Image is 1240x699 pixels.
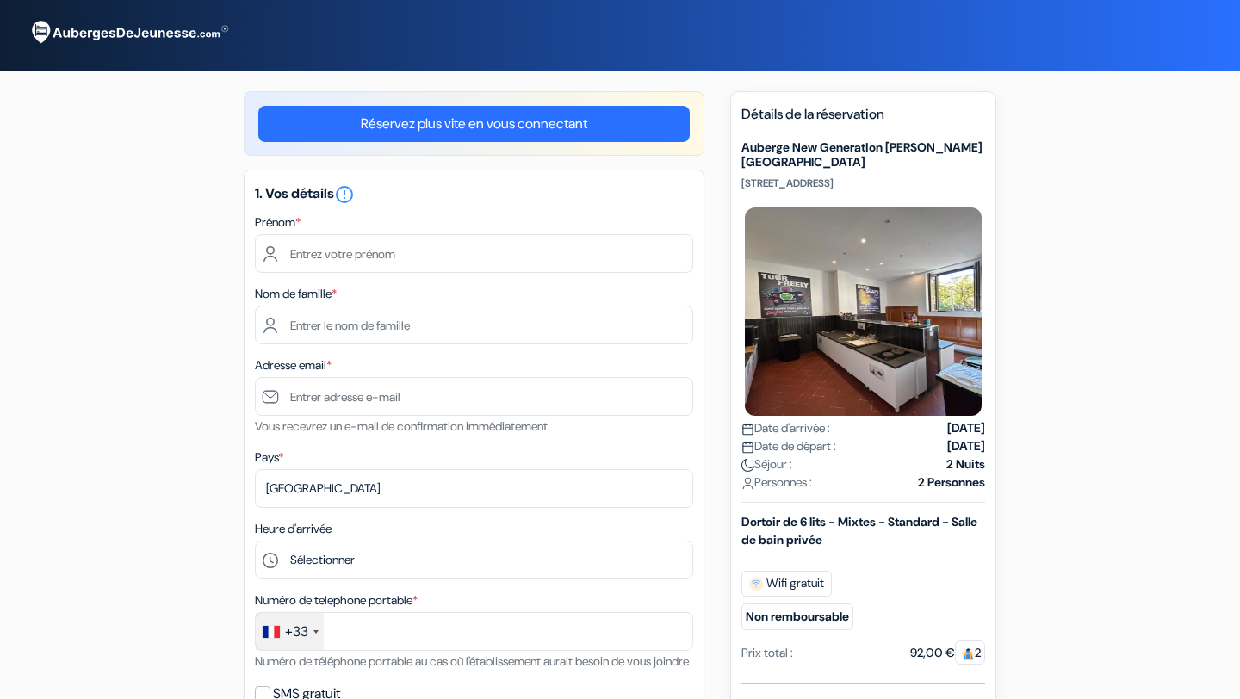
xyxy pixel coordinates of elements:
span: Date d'arrivée : [741,419,830,437]
a: error_outline [334,184,355,202]
div: 92,00 € [910,644,985,662]
label: Pays [255,448,283,467]
span: Date de départ : [741,437,836,455]
img: calendar.svg [741,423,754,436]
img: calendar.svg [741,441,754,454]
label: Heure d'arrivée [255,520,332,538]
img: guest.svg [962,647,975,660]
h5: Détails de la réservation [741,106,985,133]
p: [STREET_ADDRESS] [741,176,985,190]
span: 2 [955,640,985,665]
label: Nom de famille [255,285,337,303]
div: Prix total : [741,644,793,662]
input: Entrer adresse e-mail [255,377,693,416]
label: Numéro de telephone portable [255,591,418,609]
span: Wifi gratuit [741,571,832,597]
span: Personnes : [741,473,812,492]
b: Dortoir de 6 lits - Mixtes - Standard - Salle de bain privée [741,514,977,547]
img: free_wifi.svg [749,577,763,591]
strong: 2 Nuits [946,455,985,473]
img: moon.svg [741,459,754,472]
div: France: +33 [256,613,324,650]
input: Entrer le nom de famille [255,306,693,344]
strong: [DATE] [947,419,985,437]
input: Entrez votre prénom [255,234,693,273]
small: Vous recevrez un e-mail de confirmation immédiatement [255,418,548,434]
strong: 2 Personnes [918,473,985,492]
small: Non remboursable [741,603,853,630]
span: Séjour : [741,455,792,473]
img: user_icon.svg [741,477,754,490]
div: +33 [285,622,308,642]
h5: Auberge New Generation [PERSON_NAME][GEOGRAPHIC_DATA] [741,140,985,170]
small: Numéro de téléphone portable au cas où l'établissement aurait besoin de vous joindre [255,653,689,669]
label: Prénom [255,213,301,232]
label: Adresse email [255,356,332,374]
h5: 1. Vos détails [255,184,693,205]
i: error_outline [334,184,355,205]
a: Réservez plus vite en vous connectant [258,106,690,142]
img: AubergesDeJeunesse.com [21,9,236,56]
strong: [DATE] [947,437,985,455]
